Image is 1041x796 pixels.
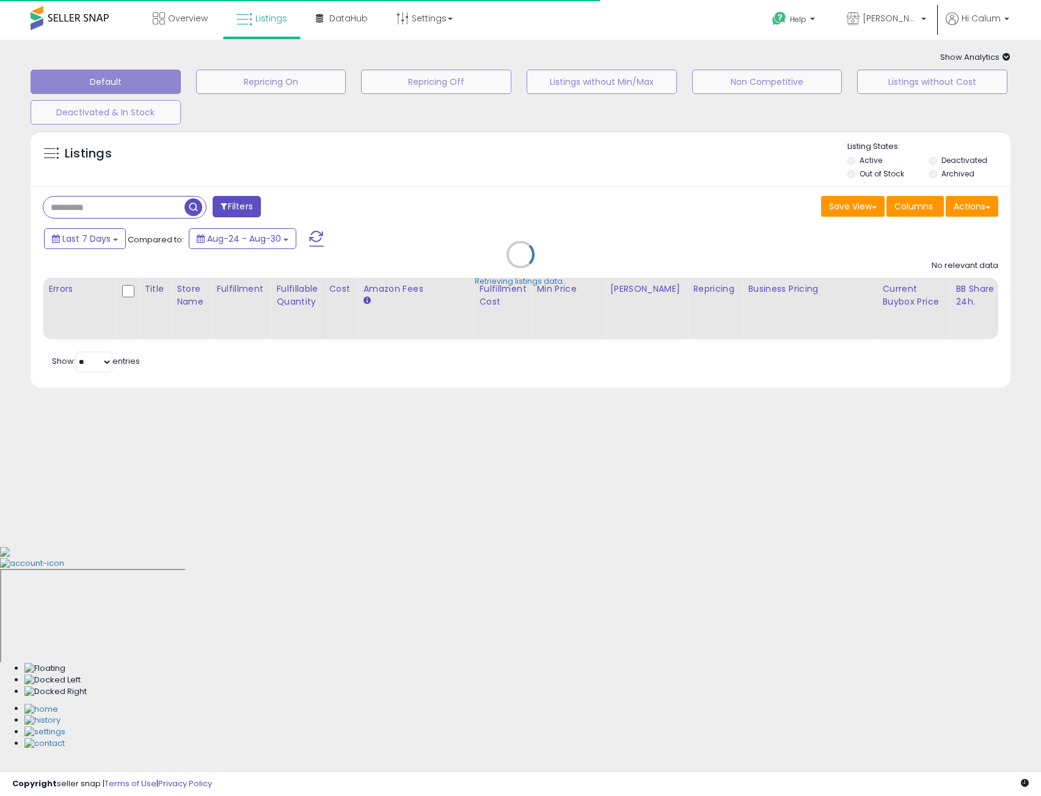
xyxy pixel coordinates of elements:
[31,70,181,94] button: Default
[946,12,1009,40] a: Hi Calum
[762,2,827,40] a: Help
[24,726,65,738] img: Settings
[857,70,1007,94] button: Listings without Cost
[255,12,287,24] span: Listings
[962,12,1001,24] span: Hi Calum
[527,70,677,94] button: Listings without Min/Max
[790,14,806,24] span: Help
[329,12,368,24] span: DataHub
[361,70,511,94] button: Repricing Off
[24,675,81,686] img: Docked Left
[31,100,181,125] button: Deactivated & In Stock
[168,12,208,24] span: Overview
[24,704,58,715] img: Home
[940,51,1010,63] span: Show Analytics
[475,276,566,287] div: Retrieving listings data..
[24,663,65,675] img: Floating
[863,12,918,24] span: [PERSON_NAME] Essentials LLC
[24,738,65,750] img: Contact
[24,686,87,698] img: Docked Right
[772,11,787,26] i: Get Help
[24,715,60,726] img: History
[692,70,842,94] button: Non Competitive
[196,70,346,94] button: Repricing On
